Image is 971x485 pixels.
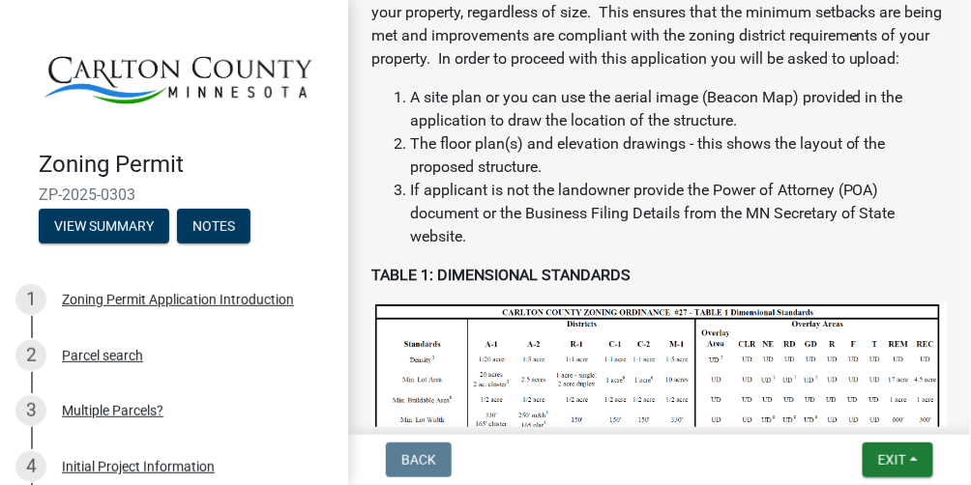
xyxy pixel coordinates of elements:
[39,20,317,130] img: Carlton County, Minnesota
[410,179,948,248] li: If applicant is not the landowner provide the Power of Attorney (POA) document or the Business Fi...
[15,451,46,482] div: 4
[863,442,933,477] button: Exit
[177,209,250,243] button: Notes
[15,395,46,426] div: 3
[39,209,169,243] button: View Summary
[15,340,46,371] div: 2
[177,220,250,236] wm-modal-confirm: Notes
[15,284,46,315] div: 1
[371,266,631,284] strong: TABLE 1: DIMENSIONAL STANDARDS
[62,293,294,306] div: Zoning Permit Application Introduction
[62,349,143,362] div: Parcel search
[386,442,452,477] button: Back
[39,220,169,236] wm-modal-confirm: Summary
[39,185,309,204] span: ZP-2025-0303
[62,404,163,417] div: Multiple Parcels?
[878,452,906,468] span: Exit
[62,460,215,473] div: Initial Project Information
[401,452,436,468] span: Back
[410,86,948,132] li: A site plan or you can use the aerial image (Beacon Map) provided in the application to draw the ...
[410,132,948,179] li: The floor plan(s) and elevation drawings - this shows the layout of the proposed structure.
[39,151,333,179] h4: Zoning Permit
